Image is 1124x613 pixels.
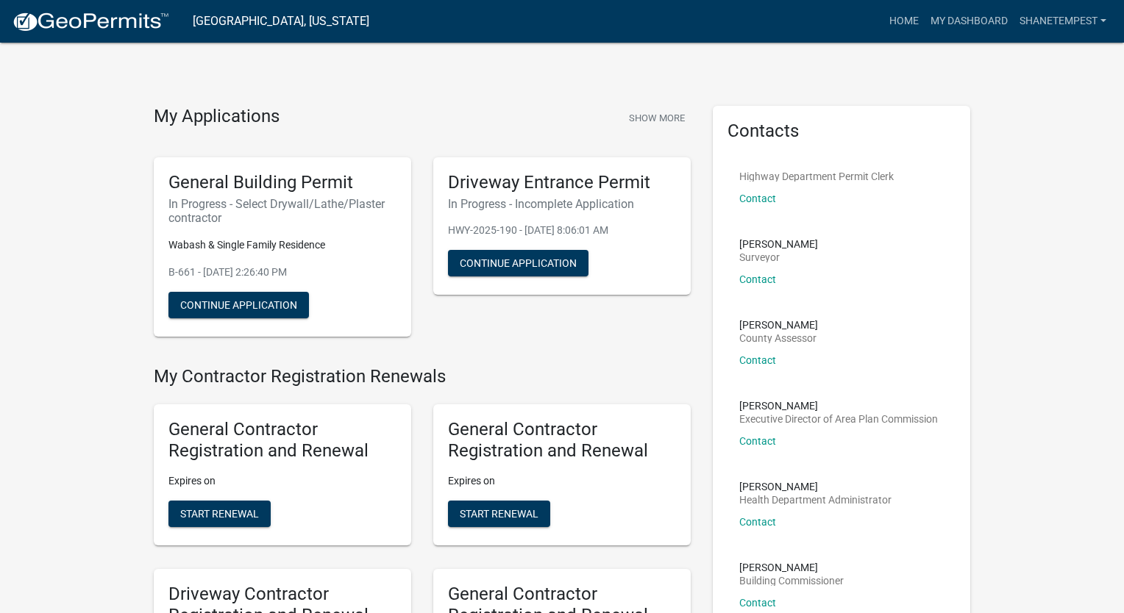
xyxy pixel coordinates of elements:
p: Executive Director of Area Plan Commission [739,414,938,424]
a: Contact [739,273,776,285]
a: My Dashboard [925,7,1014,35]
h4: My Contractor Registration Renewals [154,366,691,387]
p: Wabash & Single Family Residence [168,237,396,253]
h5: Driveway Entrance Permit [448,172,676,193]
button: Continue Application [168,292,309,318]
h5: General Building Permit [168,172,396,193]
a: Home [883,7,925,35]
a: shanetempest [1014,7,1112,35]
p: [PERSON_NAME] [739,481,892,492]
a: Contact [739,435,776,447]
p: Expires on [448,473,676,489]
span: Start Renewal [460,508,538,520]
h6: In Progress - Select Drywall/Lathe/Plaster contractor [168,197,396,225]
p: [PERSON_NAME] [739,401,938,411]
p: B-661 - [DATE] 2:26:40 PM [168,265,396,280]
p: [PERSON_NAME] [739,562,844,573]
p: [PERSON_NAME] [739,239,818,249]
button: Continue Application [448,250,588,276]
h4: My Applications [154,106,280,128]
button: Start Renewal [168,501,271,527]
h5: General Contractor Registration and Renewal [168,419,396,462]
p: Health Department Administrator [739,495,892,505]
a: Contact [739,516,776,528]
span: Start Renewal [180,508,259,520]
p: Building Commissioner [739,576,844,586]
p: Expires on [168,473,396,489]
button: Show More [623,106,691,130]
h6: In Progress - Incomplete Application [448,197,676,211]
p: HWY-2025-190 - [DATE] 8:06:01 AM [448,223,676,238]
p: County Assessor [739,333,818,343]
h5: General Contractor Registration and Renewal [448,419,676,462]
p: Highway Department Permit Clerk [739,171,894,182]
a: Contact [739,597,776,609]
a: Contact [739,354,776,366]
p: [PERSON_NAME] [739,320,818,330]
h5: Contacts [728,121,956,142]
a: Contact [739,193,776,204]
a: [GEOGRAPHIC_DATA], [US_STATE] [193,9,369,34]
p: Surveyor [739,252,818,262]
button: Start Renewal [448,501,550,527]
